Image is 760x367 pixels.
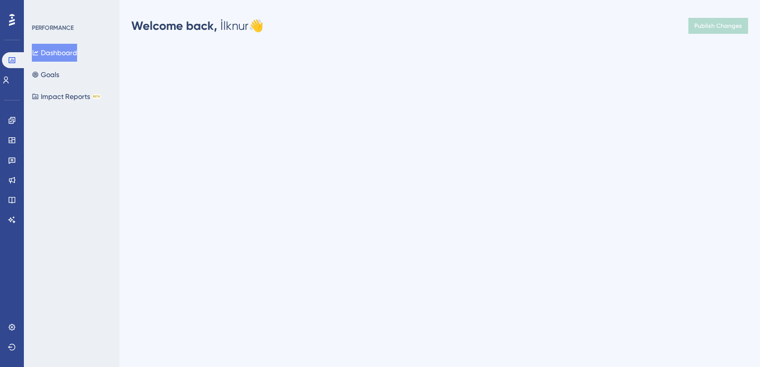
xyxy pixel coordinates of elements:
[32,44,77,62] button: Dashboard
[131,18,264,34] div: İlknur 👋
[32,88,101,105] button: Impact ReportsBETA
[688,18,748,34] button: Publish Changes
[694,22,742,30] span: Publish Changes
[131,18,217,33] span: Welcome back,
[32,24,74,32] div: PERFORMANCE
[92,94,101,99] div: BETA
[32,66,59,84] button: Goals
